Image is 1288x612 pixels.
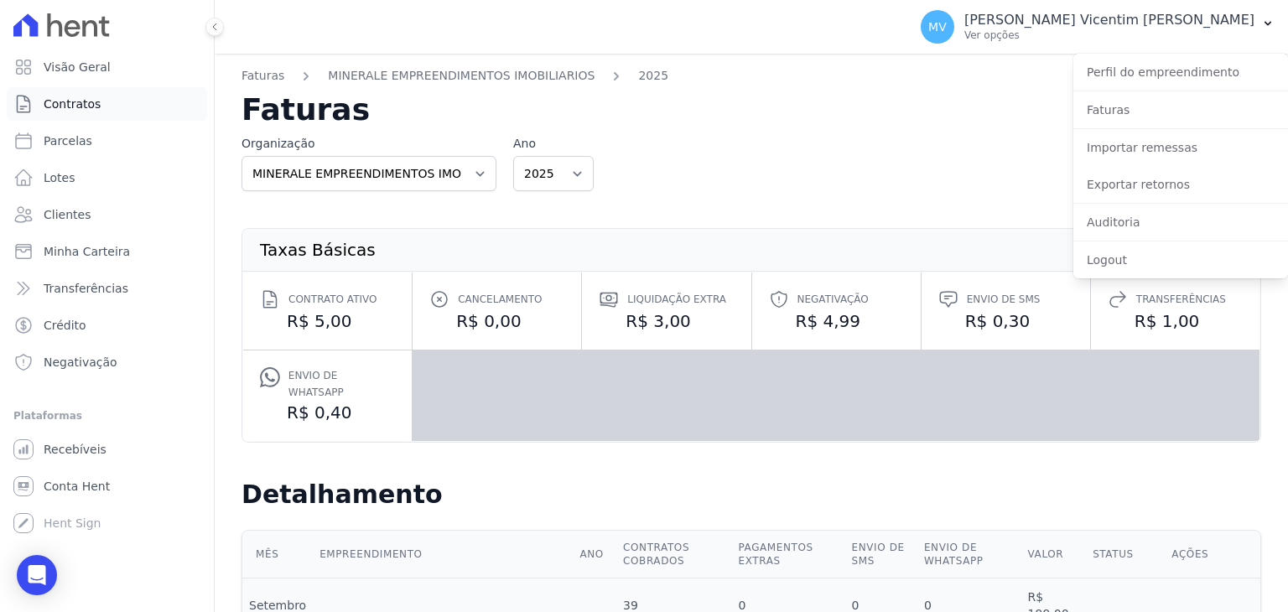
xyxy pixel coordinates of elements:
a: Perfil do empreendimento [1073,57,1288,87]
dd: R$ 4,99 [769,309,904,333]
th: Taxas Básicas [259,242,377,257]
a: Importar remessas [1073,132,1288,163]
a: Auditoria [1073,207,1288,237]
p: Ver opções [964,29,1254,42]
a: Lotes [7,161,207,194]
dd: R$ 1,00 [1108,309,1243,333]
a: 2025 [638,67,668,85]
label: Ano [513,135,594,153]
span: Negativação [44,354,117,371]
a: Transferências [7,272,207,305]
dd: R$ 3,00 [599,309,734,333]
span: Negativação [797,291,869,308]
span: Clientes [44,206,91,223]
a: MINERALE EMPREENDIMENTOS IMOBILIARIOS [328,67,595,85]
th: Envio de SMS [845,531,917,578]
a: Contratos [7,87,207,121]
a: Exportar retornos [1073,169,1288,200]
th: Ações [1165,531,1260,578]
span: Contratos [44,96,101,112]
a: Conta Hent [7,469,207,503]
span: Transferências [44,280,128,297]
span: Cancelamento [458,291,542,308]
th: Valor [1021,531,1087,578]
span: MV [928,21,947,33]
h2: Faturas [241,95,1261,125]
span: Envio de Whatsapp [288,367,395,401]
th: Status [1086,531,1165,578]
div: Plataformas [13,406,200,426]
span: Visão Geral [44,59,111,75]
span: Transferências [1136,291,1226,308]
a: Logout [1073,245,1288,275]
th: Contratos cobrados [616,531,731,578]
a: Parcelas [7,124,207,158]
a: Visão Geral [7,50,207,84]
a: Recebíveis [7,433,207,466]
dd: R$ 0,30 [938,309,1073,333]
th: Envio de Whatsapp [917,531,1021,578]
a: Negativação [7,345,207,379]
a: Minha Carteira [7,235,207,268]
span: Conta Hent [44,478,110,495]
span: Lotes [44,169,75,186]
span: Liquidação extra [627,291,726,308]
span: Envio de SMS [967,291,1041,308]
dd: R$ 0,00 [429,309,564,333]
p: [PERSON_NAME] Vicentim [PERSON_NAME] [964,12,1254,29]
a: Faturas [1073,95,1288,125]
h2: Detalhamento [241,480,1261,510]
th: Mês [242,531,313,578]
span: Parcelas [44,132,92,149]
th: Empreendimento [313,531,573,578]
span: Crédito [44,317,86,334]
span: Contrato ativo [288,291,377,308]
dd: R$ 5,00 [260,309,395,333]
span: Recebíveis [44,441,106,458]
span: Minha Carteira [44,243,130,260]
label: Organização [241,135,496,153]
button: MV [PERSON_NAME] Vicentim [PERSON_NAME] Ver opções [907,3,1288,50]
th: Ano [573,531,616,578]
nav: Breadcrumb [241,67,1261,95]
div: Open Intercom Messenger [17,555,57,595]
a: Crédito [7,309,207,342]
th: Pagamentos extras [731,531,844,578]
a: Clientes [7,198,207,231]
a: Faturas [241,67,284,85]
dd: R$ 0,40 [260,401,395,424]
